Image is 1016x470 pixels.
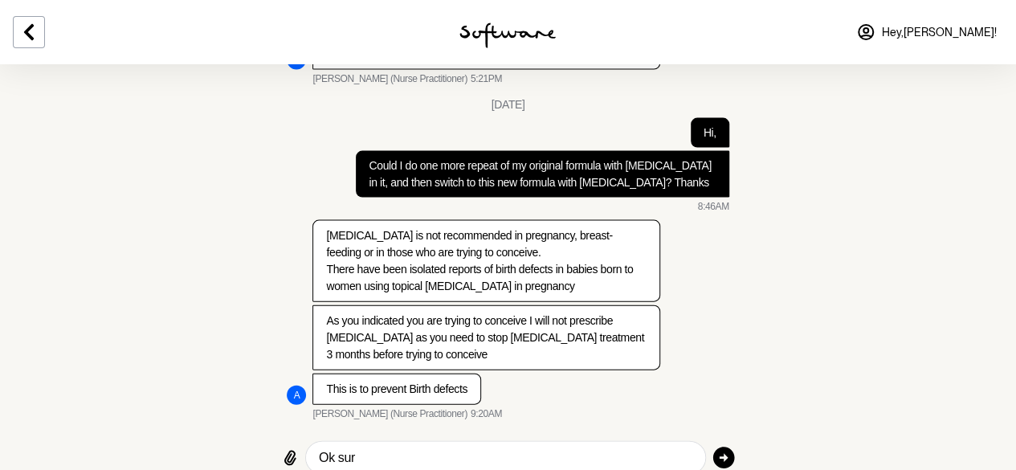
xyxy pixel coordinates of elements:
[326,227,646,295] p: [MEDICAL_DATA] is not recommended in pregnancy, breast-feeding or in those who are trying to conc...
[326,381,467,398] p: This is to prevent Birth defects
[492,98,525,112] div: [DATE]
[312,73,467,86] span: [PERSON_NAME] (Nurse Practitioner)
[847,13,1006,51] a: Hey,[PERSON_NAME]!
[698,201,729,214] time: 2025-08-12T22:46:35.767Z
[882,26,997,39] span: Hey, [PERSON_NAME] !
[471,408,502,421] time: 2025-08-12T23:20:42.166Z
[287,386,306,405] div: A
[369,157,716,191] p: Could I do one more repeat of my original formula with [MEDICAL_DATA] in it, and then switch to t...
[319,448,692,468] textarea: Type your message
[704,125,716,141] p: Hi,
[312,408,467,421] span: [PERSON_NAME] (Nurse Practitioner)
[471,73,502,86] time: 2025-08-11T07:21:45.458Z
[459,22,556,48] img: software logo
[287,386,306,405] div: Annie Butler (Nurse Practitioner)
[326,313,646,363] p: As you indicated you are trying to conceive I will not prescribe [MEDICAL_DATA] as you need to st...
